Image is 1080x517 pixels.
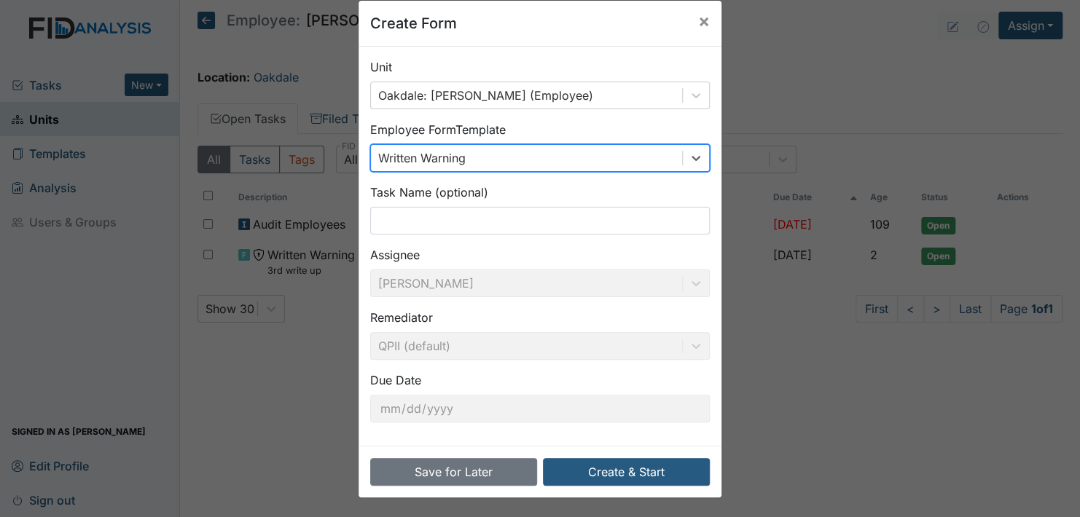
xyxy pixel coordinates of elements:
[378,149,466,167] div: Written Warning
[370,371,421,389] label: Due Date
[370,121,506,138] label: Employee Form Template
[370,58,392,76] label: Unit
[370,458,537,486] button: Save for Later
[698,10,710,31] span: ×
[543,458,710,486] button: Create & Start
[370,246,420,264] label: Assignee
[370,12,457,34] h5: Create Form
[686,1,721,42] button: Close
[370,309,433,326] label: Remediator
[378,87,593,104] div: Oakdale: [PERSON_NAME] (Employee)
[370,183,488,201] label: Task Name (optional)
